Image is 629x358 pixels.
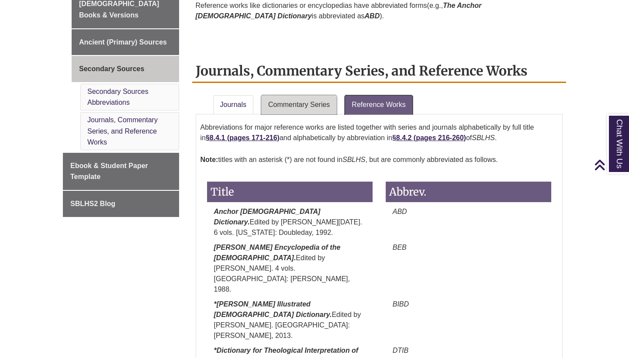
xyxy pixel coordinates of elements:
[214,300,332,318] em: *[PERSON_NAME] Illustrated [DEMOGRAPHIC_DATA] Dictionary.
[213,95,253,114] a: Journals
[345,95,412,114] a: Reference Works
[214,208,321,226] em: Anchor [DEMOGRAPHIC_DATA] Dictionary.
[207,207,373,238] p: Edited by [PERSON_NAME][DATE]. 6 vols. [US_STATE]: Doubleday, 1992.
[472,134,494,141] em: SBLHS
[393,300,409,308] em: BIBD
[594,159,627,171] a: Back to Top
[393,208,407,215] em: ABD
[214,244,341,262] em: [PERSON_NAME] Encyclopedia of the [DEMOGRAPHIC_DATA].
[72,56,179,82] a: Secondary Sources
[427,2,443,9] span: (e.g.,
[87,88,149,107] a: Secondary Sources Abbreviations
[261,95,337,114] a: Commentary Series
[386,182,551,202] h3: Abbrev.
[192,60,567,83] h2: Journals, Commentary Series, and Reference Works
[393,244,407,251] em: BEB
[200,156,218,163] strong: Note:
[392,134,466,141] a: §8.4.2 (pages 216-260)
[365,12,380,20] i: ABD
[206,134,280,141] a: §8.4.1 (pages 171-216)
[207,182,373,202] h3: Title
[207,242,373,295] p: Edited by [PERSON_NAME]. 4 vols. [GEOGRAPHIC_DATA]: [PERSON_NAME], 1988.
[200,151,558,169] p: titles with an asterisk (*) are not found in , but are commonly abbreviated as follows.
[63,191,179,217] a: SBLHS2 Blog
[200,119,558,147] p: Abbreviations for major reference works are listed together with series and journals alphabetical...
[87,116,158,146] a: Journals, Commentary Series, and Reference Works
[207,299,373,341] p: Edited by [PERSON_NAME]. [GEOGRAPHIC_DATA]: [PERSON_NAME], 2013.
[70,200,115,207] span: SBLHS2 Blog
[70,162,148,181] span: Ebook & Student Paper Template
[342,156,365,163] em: SBLHS
[393,347,408,354] em: DTIB
[312,12,380,20] span: is abbreviated as
[63,153,179,190] a: Ebook & Student Paper Template
[380,12,384,20] span: ).
[72,29,179,55] a: Ancient (Primary) Sources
